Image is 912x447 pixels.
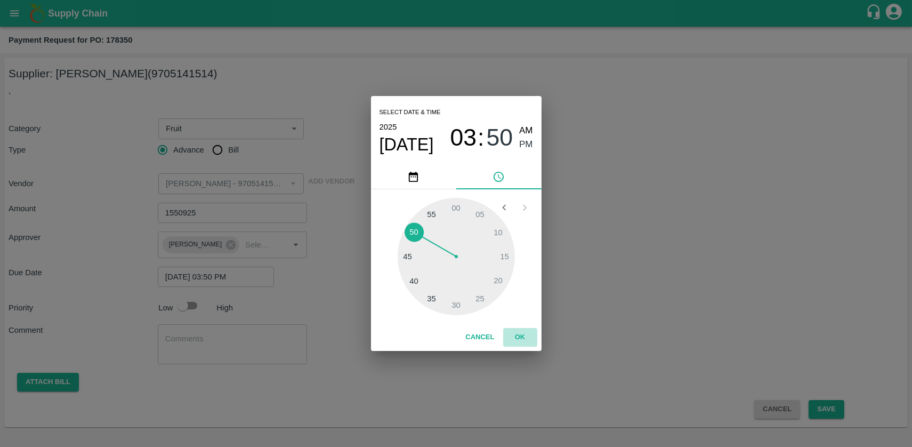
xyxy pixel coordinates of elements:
[380,105,441,121] span: Select date & time
[456,164,542,189] button: pick time
[450,124,477,152] button: 03
[519,138,533,152] button: PM
[503,328,537,347] button: OK
[478,124,484,152] span: :
[519,124,533,138] button: AM
[486,124,513,151] span: 50
[494,197,514,218] button: Open previous view
[371,164,456,189] button: pick date
[380,134,434,155] button: [DATE]
[450,124,477,151] span: 03
[461,328,498,347] button: Cancel
[380,120,397,134] button: 2025
[486,124,513,152] button: 50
